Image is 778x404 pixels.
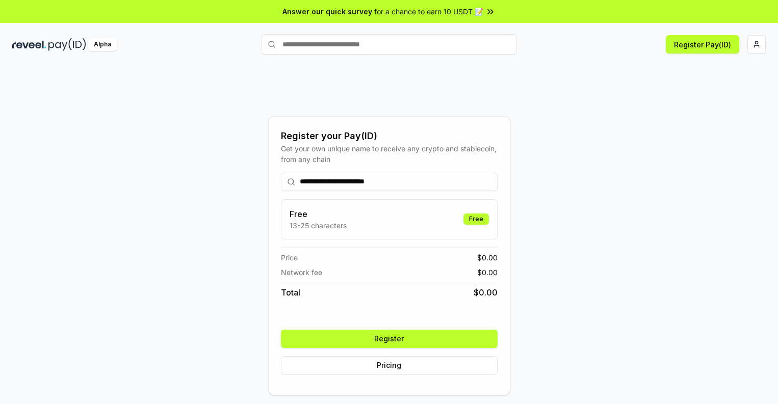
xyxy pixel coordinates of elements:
[12,38,46,51] img: reveel_dark
[281,267,322,278] span: Network fee
[281,286,300,299] span: Total
[281,129,498,143] div: Register your Pay(ID)
[290,220,347,231] p: 13-25 characters
[474,286,498,299] span: $ 0.00
[88,38,117,51] div: Alpha
[666,35,739,53] button: Register Pay(ID)
[463,213,489,225] div: Free
[374,6,483,17] span: for a chance to earn 10 USDT 📝
[477,252,498,263] span: $ 0.00
[281,330,498,348] button: Register
[281,252,298,263] span: Price
[477,267,498,278] span: $ 0.00
[282,6,372,17] span: Answer our quick survey
[290,208,347,220] h3: Free
[48,38,86,51] img: pay_id
[281,143,498,165] div: Get your own unique name to receive any crypto and stablecoin, from any chain
[281,356,498,374] button: Pricing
